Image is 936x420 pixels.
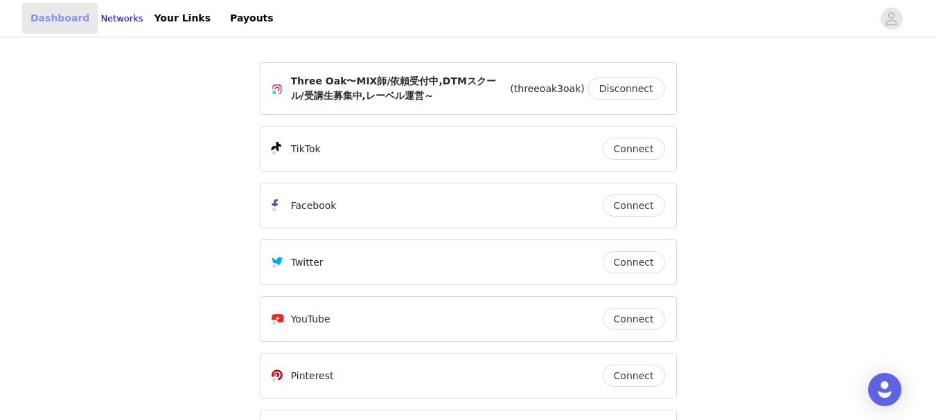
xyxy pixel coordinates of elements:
button: Connect [603,194,665,217]
a: Payouts [222,3,282,34]
span: (threeoak3oak) [510,82,584,96]
div: avatar [885,8,898,30]
button: Connect [603,251,665,273]
p: Facebook [291,199,337,213]
button: Connect [603,308,665,330]
p: Twitter [291,255,324,270]
div: Open Intercom Messenger [868,373,901,406]
button: Connect [603,365,665,387]
a: Networks [100,12,143,26]
button: Disconnect [588,77,665,100]
p: Pinterest [291,369,334,383]
a: Your Links [145,3,219,34]
p: TikTok [291,142,321,156]
span: Three Oak〜MIX師/依頼受付中,DTMスクール/受講生募集中,レーベル運営～ [291,74,508,103]
p: YouTube [291,312,330,327]
a: Dashboard [22,3,98,34]
img: Instagram Icon [272,84,283,95]
button: Connect [603,138,665,160]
